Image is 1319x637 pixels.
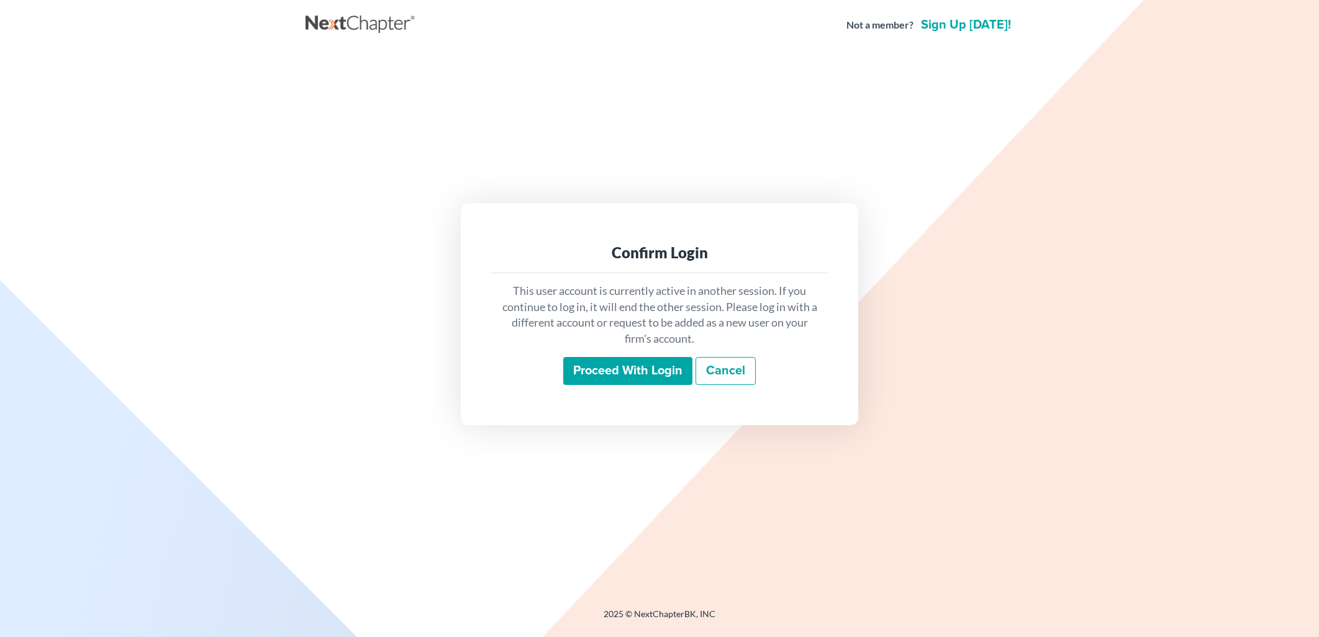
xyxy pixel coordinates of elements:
div: Confirm Login [501,243,818,263]
p: This user account is currently active in another session. If you continue to log in, it will end ... [501,283,818,347]
strong: Not a member? [846,18,913,32]
div: 2025 © NextChapterBK, INC [306,608,1013,630]
a: Cancel [696,357,756,386]
input: Proceed with login [563,357,692,386]
a: Sign up [DATE]! [918,19,1013,31]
